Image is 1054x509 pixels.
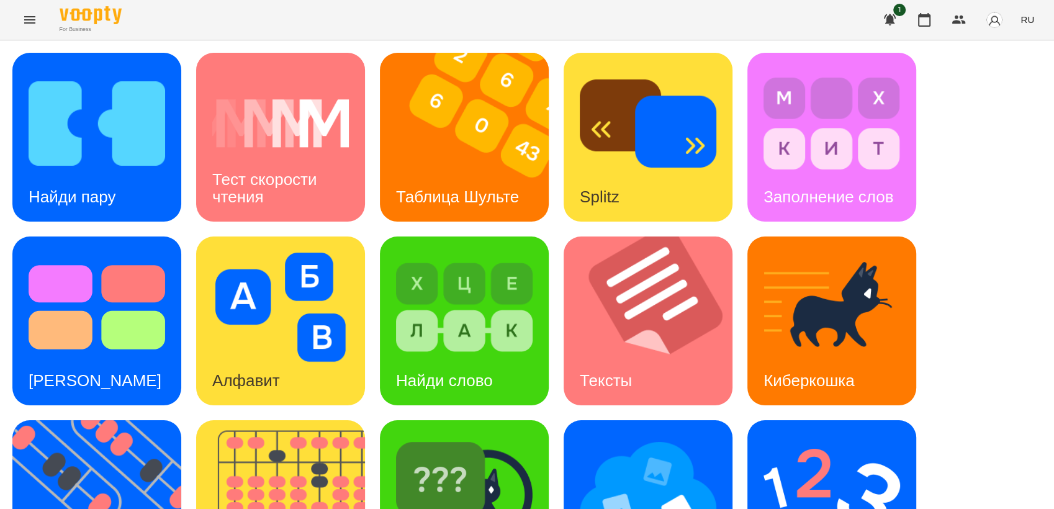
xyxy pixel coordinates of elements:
img: Алфавит [212,253,349,362]
h3: Тексты [580,371,632,390]
img: Тест скорости чтения [212,69,349,178]
img: Найди слово [396,253,533,362]
a: КиберкошкаКиберкошка [747,236,916,405]
a: АлфавитАлфавит [196,236,365,405]
img: Таблица Шульте [380,53,564,222]
button: RU [1016,8,1039,31]
a: Найди паруНайди пару [12,53,181,222]
a: SplitzSplitz [564,53,732,222]
span: RU [1020,13,1034,26]
h3: Таблица Шульте [396,187,519,206]
img: Voopty Logo [60,6,122,24]
img: Тест Струпа [29,253,165,362]
h3: Найди слово [396,371,493,390]
img: Киберкошка [763,253,900,362]
a: Найди словоНайди слово [380,236,549,405]
a: Таблица ШультеТаблица Шульте [380,53,549,222]
span: 1 [893,4,906,16]
h3: Киберкошка [763,371,855,390]
h3: Splitz [580,187,619,206]
a: Тест Струпа[PERSON_NAME] [12,236,181,405]
a: ТекстыТексты [564,236,732,405]
a: Тест скорости чтенияТест скорости чтения [196,53,365,222]
a: Заполнение словЗаполнение слов [747,53,916,222]
h3: Заполнение слов [763,187,893,206]
img: Заполнение слов [763,69,900,178]
h3: Алфавит [212,371,280,390]
img: Тексты [564,236,748,405]
h3: Найди пару [29,187,115,206]
h3: [PERSON_NAME] [29,371,161,390]
button: Menu [15,5,45,35]
h3: Тест скорости чтения [212,170,322,205]
img: avatar_s.png [986,11,1003,29]
span: For Business [60,25,122,34]
img: Найди пару [29,69,165,178]
img: Splitz [580,69,716,178]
